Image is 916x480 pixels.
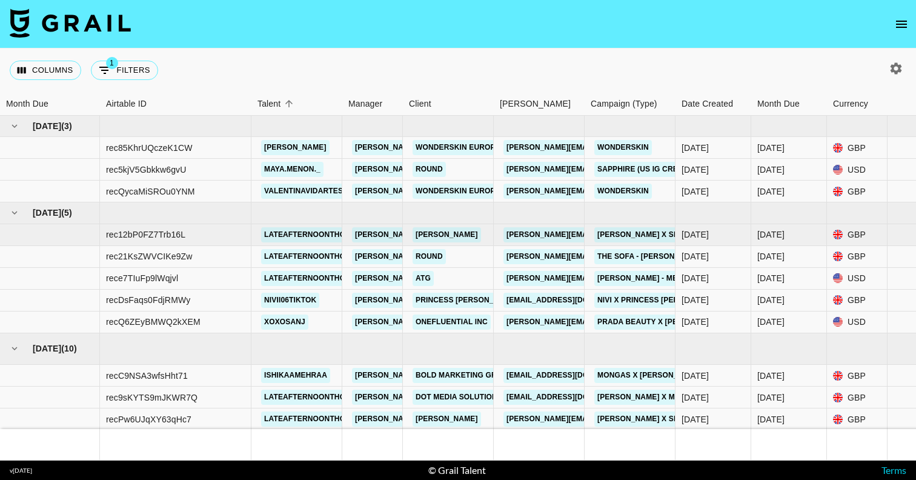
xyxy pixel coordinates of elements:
div: 17/06/2025 [682,164,709,176]
a: lateafternoonthoughts [261,249,374,264]
a: ishikaamehraa [261,368,330,383]
a: Round [413,249,446,264]
a: Terms [881,464,906,476]
div: Jul '25 [757,250,785,262]
div: Talent [257,92,280,116]
a: Round [413,162,446,177]
a: [PERSON_NAME] - MEMORIES [594,271,709,286]
a: [EMAIL_ADDRESS][DOMAIN_NAME] [503,368,639,383]
div: rec9sKYTS9mJKWR7Q [106,392,197,404]
div: GBP [827,181,888,202]
a: OneFluential Inc [413,315,491,330]
div: Booker [494,92,585,116]
a: [PERSON_NAME][EMAIL_ADDRESS][PERSON_NAME][DOMAIN_NAME] [352,140,612,155]
a: Wonderskin Europe LTD [413,184,519,199]
div: USD [827,268,888,290]
a: [PERSON_NAME][EMAIL_ADDRESS][DOMAIN_NAME] [503,227,701,242]
button: hide children [6,204,23,221]
a: [PERSON_NAME] X MTR (Eastern Masala) [DATE] Campaign [594,390,832,405]
a: [PERSON_NAME] [413,412,481,427]
span: ( 3 ) [61,120,72,132]
a: lateafternoonthoughts [261,412,374,427]
a: [EMAIL_ADDRESS][DOMAIN_NAME] [503,390,639,405]
a: [PERSON_NAME][EMAIL_ADDRESS][PERSON_NAME][DOMAIN_NAME] [352,368,612,383]
div: Currency [833,92,868,116]
button: open drawer [889,12,914,36]
a: DOT MEDIA SOLUTIONS PRIVATE LIMITED [413,390,570,405]
div: Jul '25 [757,294,785,306]
div: Date Created [675,92,751,116]
div: GBP [827,137,888,159]
div: GBP [827,408,888,430]
a: [PERSON_NAME][EMAIL_ADDRESS][PERSON_NAME][DOMAIN_NAME] [352,293,612,308]
div: GBP [827,387,888,408]
a: [PERSON_NAME][EMAIL_ADDRESS][PERSON_NAME][DOMAIN_NAME] [352,249,612,264]
a: [PERSON_NAME][EMAIL_ADDRESS][PERSON_NAME][DOMAIN_NAME] [352,271,612,286]
div: Date Created [682,92,733,116]
a: Mongas x [PERSON_NAME] [594,368,705,383]
div: Airtable ID [100,92,251,116]
a: [PERSON_NAME][EMAIL_ADDRESS][PERSON_NAME][DOMAIN_NAME] [352,227,612,242]
div: rec5kjV5Gbkkw6gvU [106,164,187,176]
div: rece7TIuFp9lWqjvl [106,272,178,284]
button: hide children [6,340,23,357]
div: © Grail Talent [428,464,486,476]
div: 10/07/2025 [682,272,709,284]
div: 25/08/2025 [682,413,709,425]
a: lateafternoonthoughts [261,390,374,405]
a: [PERSON_NAME][EMAIL_ADDRESS][DOMAIN_NAME] [503,140,701,155]
span: 1 [106,57,118,69]
a: [PERSON_NAME][EMAIL_ADDRESS][DOMAIN_NAME] [503,412,701,427]
div: GBP [827,246,888,268]
a: WonderSkin [594,140,652,155]
button: Sort [280,95,297,112]
span: [DATE] [33,120,61,132]
div: rec21KsZWVCIKe9Zw [106,250,193,262]
div: recC9NSA3wfsHht71 [106,370,188,382]
div: v [DATE] [10,467,32,475]
div: recPw6UJqXY63qHc7 [106,413,191,425]
div: recQ6ZEyBMWQ2kXEM [106,316,201,328]
a: [PERSON_NAME][EMAIL_ADDRESS][PERSON_NAME][DOMAIN_NAME] [352,184,612,199]
a: [PERSON_NAME][EMAIL_ADDRESS][PERSON_NAME][DOMAIN_NAME] [352,162,612,177]
div: Month Due [751,92,827,116]
div: Client [403,92,494,116]
a: lateafternoonthoughts [261,227,374,242]
span: [DATE] [33,342,61,355]
div: Manager [348,92,382,116]
a: [PERSON_NAME] [261,140,330,155]
a: Prada Beauty x [PERSON_NAME] - Paradoxe Campaign [594,315,820,330]
div: 11/07/2025 [682,250,709,262]
div: recQycaMiSROu0YNM [106,185,194,198]
div: Aug '25 [757,413,785,425]
a: [PERSON_NAME][EMAIL_ADDRESS][PERSON_NAME][DOMAIN_NAME] [352,390,612,405]
span: [DATE] [33,207,61,219]
a: [PERSON_NAME][EMAIL_ADDRESS][DOMAIN_NAME] [503,184,701,199]
div: GBP [827,290,888,312]
a: [PERSON_NAME] [413,227,481,242]
a: [EMAIL_ADDRESS][DOMAIN_NAME] [503,293,639,308]
div: Jul '25 [757,316,785,328]
button: Select columns [10,61,81,80]
div: Month Due [757,92,800,116]
div: Manager [342,92,403,116]
button: Show filters [91,61,158,80]
div: 18/08/2025 [682,392,709,404]
div: 03/06/2025 [682,185,709,198]
div: 26/06/2025 [682,316,709,328]
div: Month Due [6,92,48,116]
a: Sapphire (US IG Creators) - [PERSON_NAME] [594,162,777,177]
div: Jul '25 [757,228,785,241]
div: USD [827,159,888,181]
div: GBP [827,365,888,387]
button: hide children [6,118,23,135]
a: [PERSON_NAME][EMAIL_ADDRESS][DOMAIN_NAME] [503,271,701,286]
div: Airtable ID [106,92,147,116]
a: [PERSON_NAME][EMAIL_ADDRESS][PERSON_NAME][DOMAIN_NAME] [352,412,612,427]
a: Wonderskin Europe LTD [413,140,519,155]
div: USD [827,312,888,333]
span: ( 10 ) [61,342,77,355]
div: Currency [827,92,888,116]
img: Grail Talent [10,8,131,38]
a: [PERSON_NAME] x Shilpa [594,227,699,242]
